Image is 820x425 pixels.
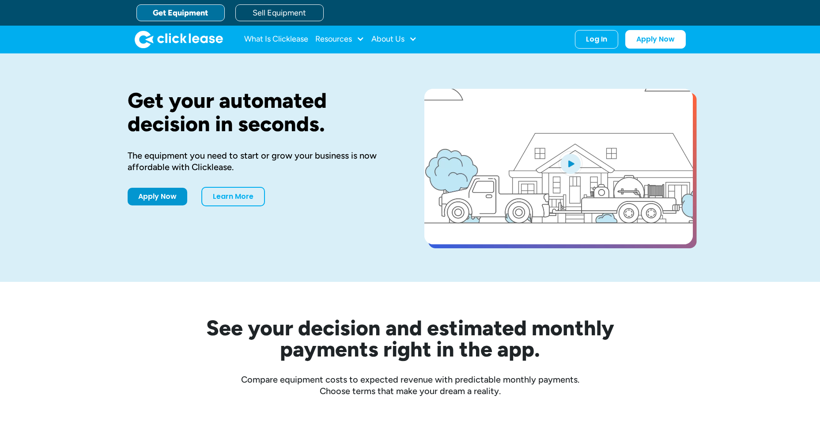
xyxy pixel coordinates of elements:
[128,374,693,397] div: Compare equipment costs to expected revenue with predictable monthly payments. Choose terms that ...
[315,30,364,48] div: Resources
[559,151,582,176] img: Blue play button logo on a light blue circular background
[201,187,265,206] a: Learn More
[136,4,225,21] a: Get Equipment
[128,150,396,173] div: The equipment you need to start or grow your business is now affordable with Clicklease.
[586,35,607,44] div: Log In
[244,30,308,48] a: What Is Clicklease
[371,30,417,48] div: About Us
[163,317,658,360] h2: See your decision and estimated monthly payments right in the app.
[235,4,324,21] a: Sell Equipment
[424,89,693,244] a: open lightbox
[135,30,223,48] a: home
[625,30,686,49] a: Apply Now
[135,30,223,48] img: Clicklease logo
[128,89,396,136] h1: Get your automated decision in seconds.
[128,188,187,205] a: Apply Now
